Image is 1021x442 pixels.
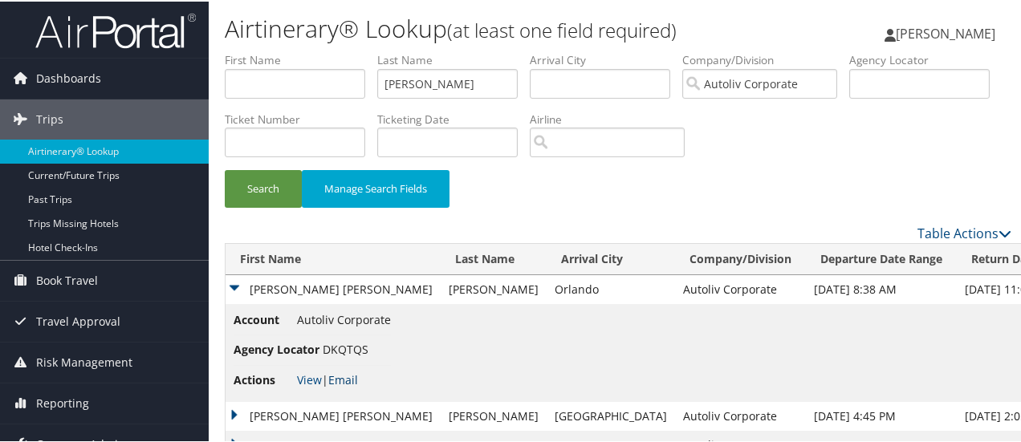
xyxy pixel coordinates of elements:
td: [PERSON_NAME] [441,274,547,302]
span: Trips [36,98,63,138]
a: Table Actions [917,223,1011,241]
th: Departure Date Range: activate to sort column ascending [806,242,957,274]
td: Autoliv Corporate [675,400,806,429]
label: Airline [530,110,697,126]
th: Arrival City: activate to sort column ascending [547,242,675,274]
td: Orlando [547,274,675,302]
label: Ticket Number [225,110,377,126]
button: Search [225,168,302,206]
small: (at least one field required) [447,15,677,42]
label: Arrival City [530,51,682,67]
td: [PERSON_NAME] [441,400,547,429]
th: Company/Division [675,242,806,274]
h1: Airtinerary® Lookup [225,10,749,44]
label: First Name [225,51,377,67]
td: [PERSON_NAME] [PERSON_NAME] [226,400,441,429]
a: View [297,371,322,386]
span: DKQTQS [323,340,368,355]
span: Actions [234,370,294,387]
span: Dashboards [36,57,101,97]
a: Email [328,371,358,386]
button: Manage Search Fields [302,168,449,206]
td: [PERSON_NAME] [PERSON_NAME] [226,274,441,302]
span: Travel Approval [36,300,120,340]
span: | [297,371,358,386]
span: Agency Locator [234,339,319,357]
td: [DATE] 4:45 PM [806,400,957,429]
span: Risk Management [36,341,132,381]
th: Last Name: activate to sort column ascending [441,242,547,274]
label: Last Name [377,51,530,67]
span: Reporting [36,382,89,422]
label: Agency Locator [849,51,1002,67]
td: [GEOGRAPHIC_DATA] [547,400,675,429]
th: First Name: activate to sort column ascending [226,242,441,274]
a: [PERSON_NAME] [885,8,1011,56]
label: Ticketing Date [377,110,530,126]
label: Company/Division [682,51,849,67]
span: Autoliv Corporate [297,310,391,326]
td: [DATE] 8:38 AM [806,274,957,302]
td: Autoliv Corporate [675,274,806,302]
img: airportal-logo.png [35,10,196,48]
span: [PERSON_NAME] [896,23,995,41]
span: Book Travel [36,259,98,299]
span: Account [234,310,294,327]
